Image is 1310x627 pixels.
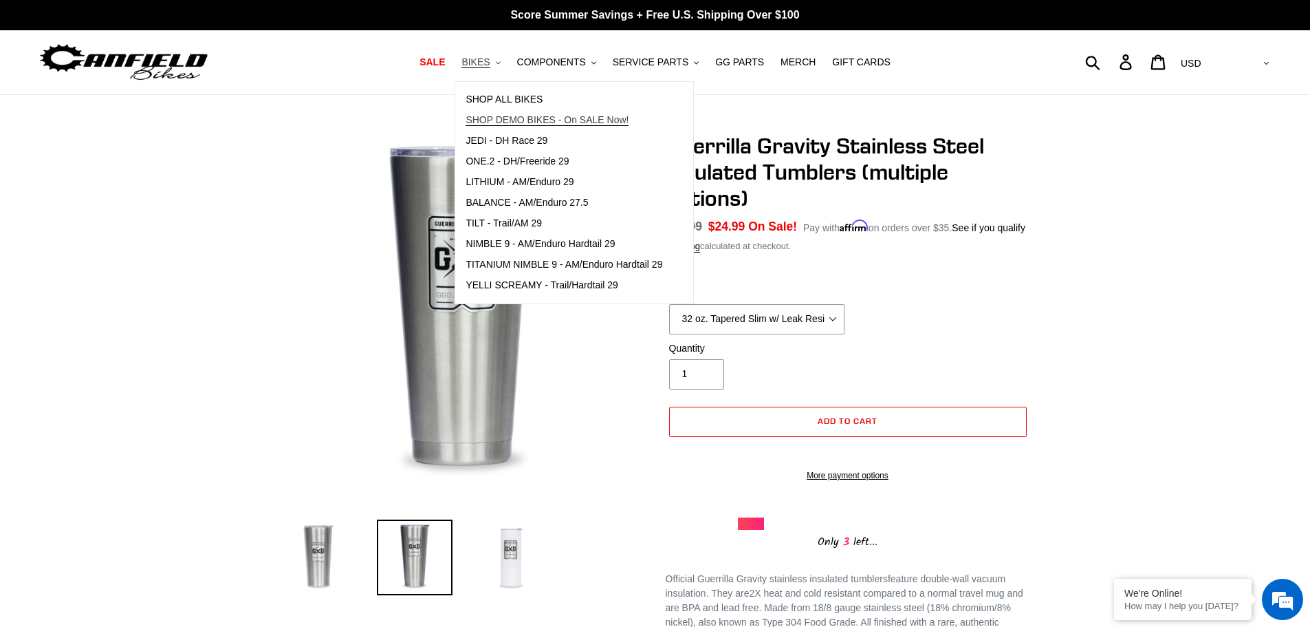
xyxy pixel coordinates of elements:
button: COMPONENTS [510,53,603,72]
input: Search [1093,47,1128,77]
span: MERCH [780,56,816,68]
button: Add to cart [669,407,1027,437]
label: Size [669,286,844,301]
img: Canfield Bikes [38,41,210,84]
a: GIFT CARDS [825,53,897,72]
span: 3 [839,533,853,551]
span: JEDI - DH Race 29 [466,135,547,147]
a: BALANCE - AM/Enduro 27.5 [455,193,673,213]
img: d_696896380_company_1647369064580_696896380 [44,69,78,103]
span: TITANIUM NIMBLE 9 - AM/Enduro Hardtail 29 [466,259,662,270]
a: SHOP ALL BIKES [455,89,673,110]
div: Chat with us now [92,77,252,95]
span: SALE [419,56,445,68]
a: ONE.2 - DH/Freeride 29 [455,151,673,172]
span: BALANCE - AM/Enduro 27.5 [466,197,588,209]
a: SHOP DEMO BIKES - On SALE Now! [455,110,673,131]
button: BIKES [455,53,507,72]
span: ONE.2 - DH/Freeride 29 [466,156,569,167]
p: How may I help you today? [1124,601,1241,611]
a: GG PARTS [708,53,771,72]
div: Minimize live chat window [226,7,259,40]
div: We're Online! [1124,588,1241,599]
div: calculated at checkout. [666,240,1030,253]
h1: Guerrilla Gravity Stainless Steel Insulated Tumblers (multiple options) [666,133,1030,212]
label: Quantity [669,341,844,356]
span: GIFT CARDS [832,56,891,68]
a: YELLI SCREAMY - Trail/Hardtail 29 [455,275,673,296]
span: SERVICE PARTS [613,56,688,68]
span: On Sale! [748,217,797,235]
div: Navigation go back [15,76,36,96]
span: COMPONENTS [517,56,586,68]
a: TITANIUM NIMBLE 9 - AM/Enduro Hardtail 29 [455,255,673,275]
a: TILT - Trail/AM 29 [455,213,673,234]
span: Affirm [840,220,869,232]
img: Load image into Gallery viewer, Guerrilla Gravity Stainless Steel Insulated Tumblers (multiple op... [377,520,452,595]
a: More payment options [669,469,1027,482]
button: SERVICE PARTS [606,53,706,72]
p: Pay with on orders over $35. [803,217,1025,235]
span: YELLI SCREAMY - Trail/Hardtail 29 [466,279,618,291]
a: See if you qualify - Learn more about Affirm Financing (opens in modal) [952,222,1025,233]
img: Load image into Gallery viewer, Guerrilla Gravity Stainless Steel Insulated Tumblers (multiple op... [473,520,549,595]
a: JEDI - DH Race 29 [455,131,673,151]
img: Load image into Gallery viewer, Guerrilla Gravity Stainless Steel Insulated Tumblers (multiple op... [281,520,356,595]
div: Only left... [738,530,958,551]
span: SHOP DEMO BIKES - On SALE Now! [466,114,629,126]
a: LITHIUM - AM/Enduro 29 [455,172,673,193]
span: GG PARTS [715,56,764,68]
a: MERCH [774,53,822,72]
span: $24.99 [708,220,745,233]
a: NIMBLE 9 - AM/Enduro Hardtail 29 [455,234,673,255]
a: SALE [413,53,452,72]
span: TILT - Trail/AM 29 [466,217,542,229]
textarea: Type your message and hit 'Enter' [7,376,262,424]
span: We're online! [80,173,190,312]
span: NIMBLE 9 - AM/Enduro Hardtail 29 [466,238,615,250]
span: Add to cart [818,416,877,426]
span: LITHIUM - AM/Enduro 29 [466,176,574,188]
span: SHOP ALL BIKES [466,94,543,105]
span: BIKES [461,56,490,68]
